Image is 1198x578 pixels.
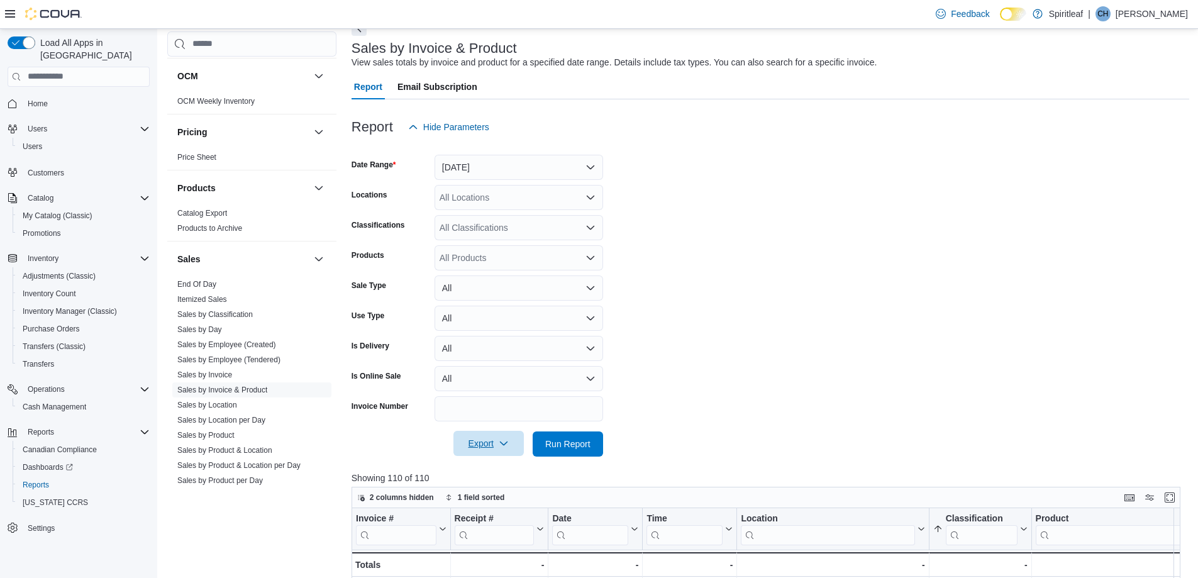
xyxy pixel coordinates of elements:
button: Promotions [13,225,155,242]
button: Inventory [23,251,64,266]
div: - [552,557,638,572]
input: Dark Mode [1000,8,1026,21]
span: Catalog [28,193,53,203]
div: - [646,557,733,572]
a: Sales by Classification [177,310,253,319]
button: 2 columns hidden [352,490,439,505]
h3: OCM [177,70,198,82]
div: Date [552,513,628,525]
label: Is Online Sale [352,371,401,381]
span: Sales by Invoice [177,370,232,380]
span: Adjustments (Classic) [18,269,150,284]
span: Transfers (Classic) [23,342,86,352]
h3: Pricing [177,126,207,138]
button: Transfers [13,355,155,373]
a: Transfers [18,357,59,372]
h3: Products [177,182,216,194]
span: Promotions [23,228,61,238]
button: Purchase Orders [13,320,155,338]
button: Export [453,431,524,456]
a: Settings [23,521,60,536]
a: Sales by Product & Location per Day [177,461,301,470]
button: Reports [23,425,59,440]
button: Run Report [533,431,603,457]
button: Date [552,513,638,545]
a: Itemized Sales [177,295,227,304]
button: Products [311,181,326,196]
button: Invoice # [356,513,446,545]
button: My Catalog (Classic) [13,207,155,225]
button: Catalog [3,189,155,207]
div: Classification [945,513,1017,525]
a: End Of Day [177,280,216,289]
span: Email Subscription [397,74,477,99]
a: Sales by Product per Day [177,476,263,485]
button: Keyboard shortcuts [1122,490,1137,505]
button: Adjustments (Classic) [13,267,155,285]
span: Canadian Compliance [23,445,97,455]
p: [PERSON_NAME] [1116,6,1188,21]
span: Promotions [18,226,150,241]
label: Invoice Number [352,401,408,411]
button: Customers [3,163,155,181]
span: Run Report [545,438,591,450]
a: Purchase Orders [18,321,85,336]
div: Classification [945,513,1017,545]
a: Feedback [931,1,994,26]
span: End Of Day [177,279,216,289]
a: Dashboards [13,459,155,476]
a: Sales by Employee (Tendered) [177,355,280,364]
button: All [435,336,603,361]
div: Products [167,206,336,241]
button: Hide Parameters [403,114,494,140]
span: Transfers [23,359,54,369]
span: My Catalog (Classic) [23,211,92,221]
label: Sale Type [352,281,386,291]
button: Open list of options [585,223,596,233]
h3: Report [352,119,393,135]
button: Time [646,513,733,545]
span: My Catalog (Classic) [18,208,150,223]
span: Settings [23,520,150,536]
label: Products [352,250,384,260]
button: Users [3,120,155,138]
button: Sales [311,252,326,267]
span: Export [461,431,516,456]
button: All [435,366,603,391]
a: Sales by Location per Day [177,416,265,425]
button: 1 field sorted [440,490,510,505]
div: Time [646,513,723,545]
div: Date [552,513,628,545]
span: Purchase Orders [18,321,150,336]
span: OCM Weekly Inventory [177,96,255,106]
span: Reports [28,427,54,437]
button: Reports [3,423,155,441]
span: Sales by Invoice & Product [177,385,267,395]
span: Settings [28,523,55,533]
span: Purchase Orders [23,324,80,334]
span: Users [23,121,150,136]
div: Receipt # URL [454,513,534,545]
a: Reports [18,477,54,492]
span: Load All Apps in [GEOGRAPHIC_DATA] [35,36,150,62]
img: Cova [25,8,82,20]
button: Transfers (Classic) [13,338,155,355]
button: OCM [177,70,309,82]
span: 1 field sorted [458,492,505,503]
span: Sales by Classification [177,309,253,320]
div: Sales [167,277,336,493]
button: Display options [1142,490,1157,505]
span: Dashboards [18,460,150,475]
button: Catalog [23,191,58,206]
span: Inventory Manager (Classic) [18,304,150,319]
div: Invoice # [356,513,436,545]
button: Open list of options [585,192,596,203]
span: Itemized Sales [177,294,227,304]
label: Is Delivery [352,341,389,351]
label: Classifications [352,220,405,230]
a: Dashboards [18,460,78,475]
span: Canadian Compliance [18,442,150,457]
span: Customers [23,164,150,180]
a: Promotions [18,226,66,241]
